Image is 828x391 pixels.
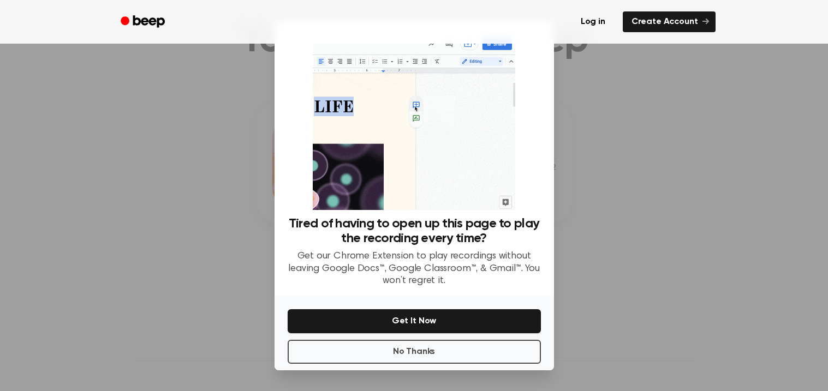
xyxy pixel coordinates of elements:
[113,11,175,33] a: Beep
[313,34,515,210] img: Beep extension in action
[623,11,716,32] a: Create Account
[288,340,541,364] button: No Thanks
[288,309,541,333] button: Get It Now
[570,9,616,34] a: Log in
[288,216,541,246] h3: Tired of having to open up this page to play the recording every time?
[288,250,541,287] p: Get our Chrome Extension to play recordings without leaving Google Docs™, Google Classroom™, & Gm...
